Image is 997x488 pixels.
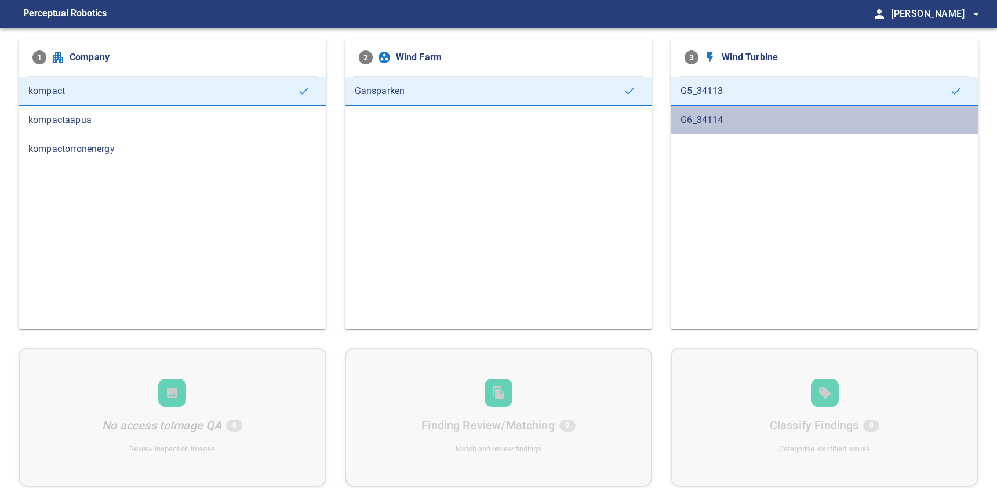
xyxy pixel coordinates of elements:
span: arrow_drop_down [969,7,983,21]
span: person [872,7,886,21]
div: Gansparken [345,77,653,106]
span: G5_34113 [681,84,950,98]
div: G5_34113 [671,77,978,106]
button: [PERSON_NAME] [886,2,983,26]
span: kompactaapua [28,113,316,127]
div: kompact [19,77,326,106]
figcaption: Perceptual Robotics [23,5,107,23]
span: 1 [32,50,46,64]
span: Gansparken [355,84,624,98]
span: 2 [359,50,373,64]
span: kompact [28,84,298,98]
span: Company [70,50,312,64]
span: Wind Turbine [722,50,965,64]
span: kompactorronenergy [28,142,316,156]
div: G6_34114 [671,106,978,135]
div: kompactaapua [19,106,326,135]
div: kompactorronenergy [19,135,326,164]
span: Wind Farm [396,50,639,64]
span: G6_34114 [681,113,969,127]
span: 3 [685,50,698,64]
span: [PERSON_NAME] [891,6,983,22]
